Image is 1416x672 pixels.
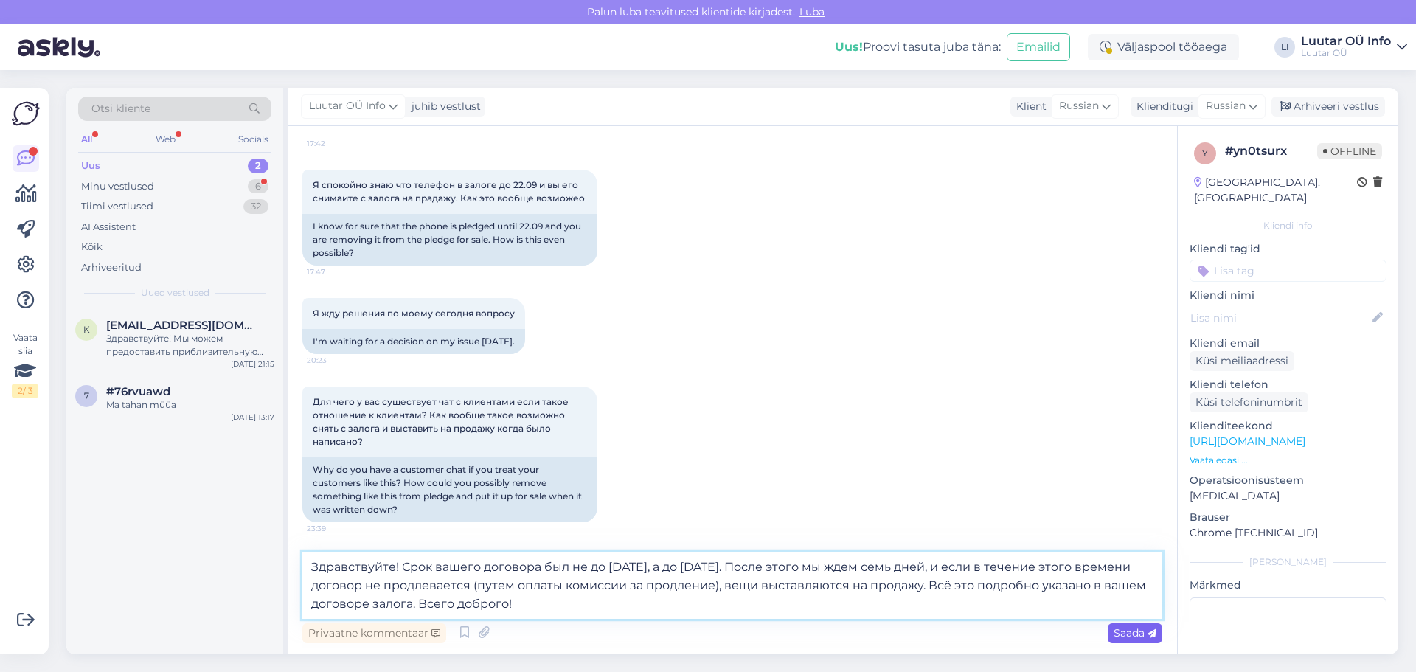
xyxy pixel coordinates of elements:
div: Privaatne kommentaar [302,623,446,643]
div: [DATE] 21:15 [231,358,274,370]
b: Uus! [835,40,863,54]
span: Для чего у вас существует чат с клиентами если такое отношение к клиентам? Как вообще такое возмо... [313,396,571,447]
p: Kliendi tag'id [1190,241,1386,257]
button: Emailid [1007,33,1070,61]
span: 17:47 [307,266,362,277]
p: Brauser [1190,510,1386,525]
div: Tiimi vestlused [81,199,153,214]
div: Luutar OÜ [1301,47,1391,59]
div: Küsi meiliaadressi [1190,351,1294,371]
p: Operatsioonisüsteem [1190,473,1386,488]
span: Kotšnev@list.ru [106,319,260,332]
div: Küsi telefoninumbrit [1190,392,1308,412]
input: Lisa tag [1190,260,1386,282]
div: AI Assistent [81,220,136,235]
span: Russian [1206,98,1246,114]
div: Kõik [81,240,103,254]
input: Lisa nimi [1190,310,1370,326]
div: All [78,130,95,149]
div: Why do you have a customer chat if you treat your customers like this? How could you possibly rem... [302,457,597,522]
span: Offline [1317,143,1382,159]
div: Klienditugi [1131,99,1193,114]
p: Chrome [TECHNICAL_ID] [1190,525,1386,541]
div: 6 [248,179,268,194]
div: Klient [1010,99,1047,114]
div: Web [153,130,178,149]
a: [URL][DOMAIN_NAME] [1190,434,1305,448]
span: Luutar OÜ Info [309,98,386,114]
div: [PERSON_NAME] [1190,555,1386,569]
div: Здравствуйте! Мы можем предоставить приблизительную оценку стоимости вашего iPhone 17. Для более ... [106,332,274,358]
div: I know for sure that the phone is pledged until 22.09 and you are removing it from the pledge for... [302,214,597,266]
span: Saada [1114,626,1156,640]
span: 7 [84,390,89,401]
div: Uus [81,159,100,173]
p: Märkmed [1190,578,1386,593]
div: Luutar OÜ Info [1301,35,1391,47]
div: Ma tahan müüa [106,398,274,412]
div: Arhiveeri vestlus [1271,97,1385,117]
span: K [83,324,90,335]
div: Proovi tasuta juba täna: [835,38,1001,56]
div: Socials [235,130,271,149]
span: Luba [795,5,829,18]
p: [MEDICAL_DATA] [1190,488,1386,504]
span: 17:42 [307,138,362,149]
div: [GEOGRAPHIC_DATA], [GEOGRAPHIC_DATA] [1194,175,1357,206]
div: 2 [248,159,268,173]
span: 23:39 [307,523,362,534]
span: y [1202,148,1208,159]
span: Я жду решения по моему сегодня вопросу [313,308,515,319]
div: I'm waiting for a decision on my issue [DATE]. [302,329,525,354]
div: [DATE] 13:17 [231,412,274,423]
div: Kliendi info [1190,219,1386,232]
div: Minu vestlused [81,179,154,194]
p: Kliendi nimi [1190,288,1386,303]
div: juhib vestlust [406,99,481,114]
p: Kliendi email [1190,336,1386,351]
span: Uued vestlused [141,286,209,299]
div: # yn0tsurx [1225,142,1317,160]
div: Arhiveeritud [81,260,142,275]
div: 2 / 3 [12,384,38,398]
p: Klienditeekond [1190,418,1386,434]
div: Vaata siia [12,331,38,398]
textarea: Здравствуйте! Срок вашего договора был не до [DATE], а до [DATE]. После этого мы ждем семь дней, ... [302,552,1162,619]
a: Luutar OÜ InfoLuutar OÜ [1301,35,1407,59]
span: Я спокойно знаю что телефон в залоге до 22.09 и вы его снимаите с залога на прадажу. Как это вооб... [313,179,585,204]
span: 20:23 [307,355,362,366]
img: Askly Logo [12,100,40,128]
span: Otsi kliente [91,101,150,117]
p: Kliendi telefon [1190,377,1386,392]
div: LI [1274,37,1295,58]
div: 32 [243,199,268,214]
span: Russian [1059,98,1099,114]
div: Väljaspool tööaega [1088,34,1239,60]
span: #76rvuawd [106,385,170,398]
p: Vaata edasi ... [1190,454,1386,467]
